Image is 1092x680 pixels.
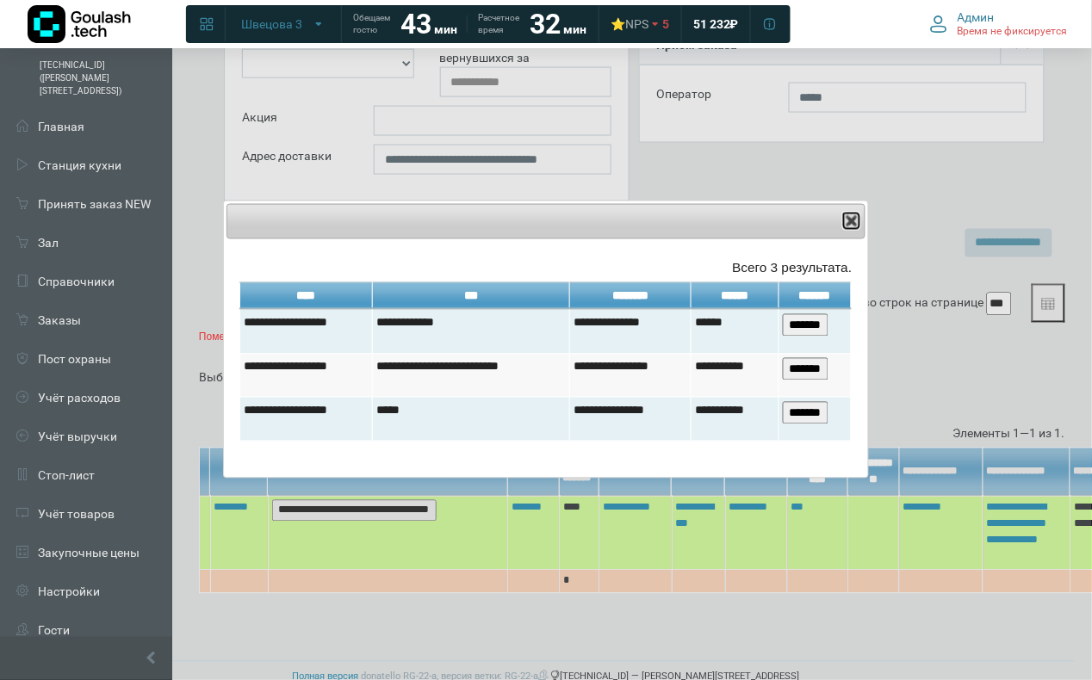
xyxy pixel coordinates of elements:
[478,12,519,36] span: Расчетное время
[530,8,561,40] strong: 32
[730,16,739,32] span: ₽
[239,258,852,278] div: Всего 3 результата.
[611,16,648,32] div: ⭐
[843,213,860,230] button: Close
[958,9,995,25] span: Админ
[625,17,648,31] span: NPS
[400,8,431,40] strong: 43
[241,16,302,32] span: Швецова 3
[662,16,669,32] span: 5
[563,22,586,36] span: мин
[28,5,131,43] img: Логотип компании Goulash.tech
[434,22,457,36] span: мин
[343,9,597,40] a: Обещаем гостю 43 мин Расчетное время 32 мин
[693,16,730,32] span: 51 232
[600,9,679,40] a: ⭐NPS 5
[958,25,1068,39] span: Время не фиксируется
[920,6,1078,42] button: Админ Время не фиксируется
[231,10,336,38] button: Швецова 3
[683,9,749,40] a: 51 232 ₽
[353,12,390,36] span: Обещаем гостю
